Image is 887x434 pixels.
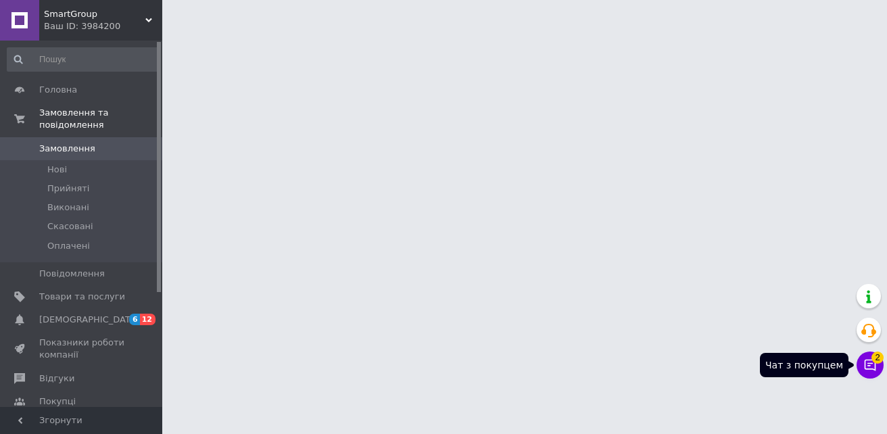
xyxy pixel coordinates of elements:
[39,372,74,385] span: Відгуки
[47,240,90,252] span: Оплачені
[39,314,139,326] span: [DEMOGRAPHIC_DATA]
[140,314,155,325] span: 12
[39,268,105,280] span: Повідомлення
[39,143,95,155] span: Замовлення
[857,352,884,379] button: Чат з покупцем2
[47,164,67,176] span: Нові
[129,314,140,325] span: 6
[44,8,145,20] span: SmartGroup
[760,353,848,377] div: Чат з покупцем
[7,47,160,72] input: Пошук
[39,107,162,131] span: Замовлення та повідомлення
[47,201,89,214] span: Виконані
[871,347,884,360] span: 2
[39,291,125,303] span: Товари та послуги
[47,220,93,233] span: Скасовані
[47,183,89,195] span: Прийняті
[44,20,162,32] div: Ваш ID: 3984200
[39,84,77,96] span: Головна
[39,395,76,408] span: Покупці
[39,337,125,361] span: Показники роботи компанії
